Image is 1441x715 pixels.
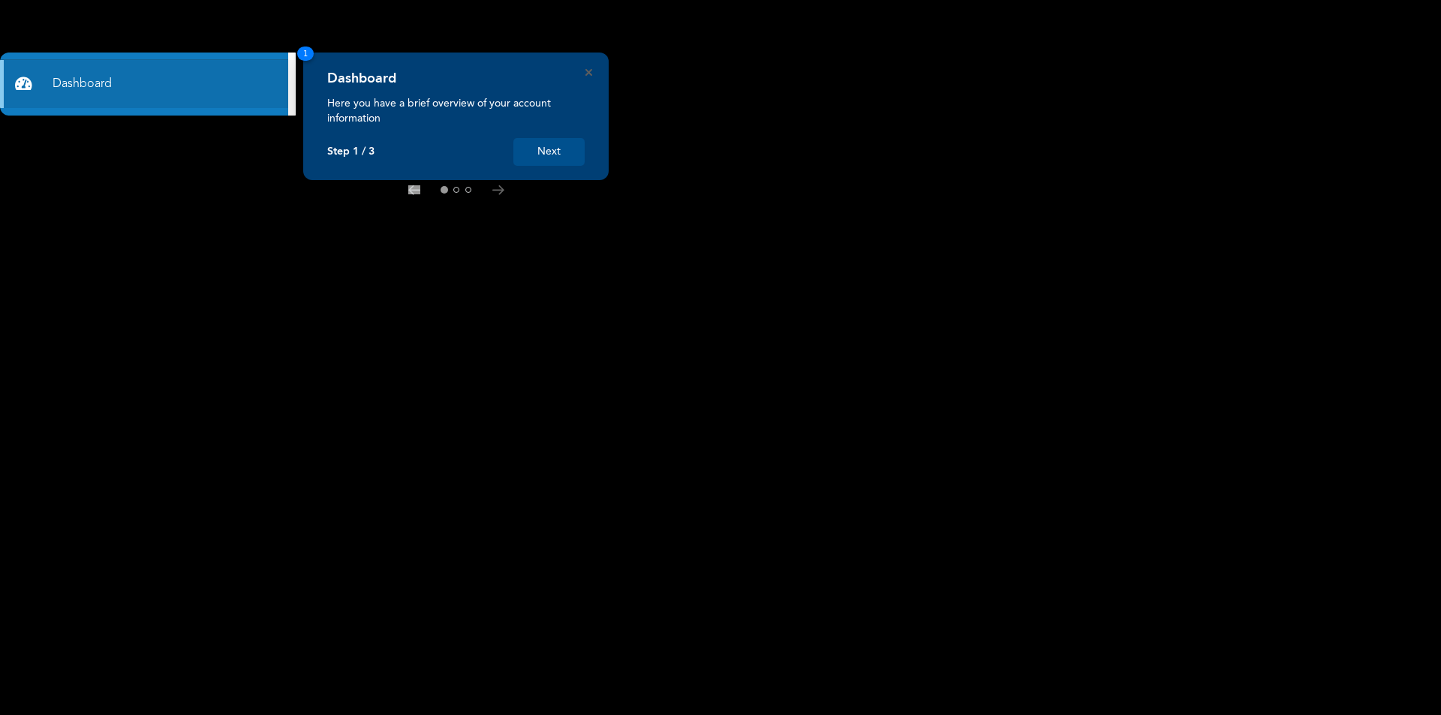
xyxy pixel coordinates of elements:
[297,47,314,61] span: 1
[327,96,585,126] p: Here you have a brief overview of your account information
[327,146,375,158] p: Step 1 / 3
[327,71,396,87] h4: Dashboard
[585,69,592,76] button: Close
[513,138,585,166] button: Next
